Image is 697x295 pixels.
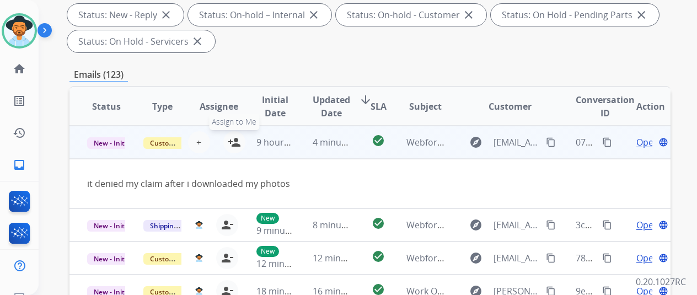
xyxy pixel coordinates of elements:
[209,114,259,130] span: Assign to Me
[195,287,202,295] img: agent-avatar
[469,136,482,149] mat-icon: explore
[313,252,377,264] span: 12 minutes ago
[67,4,184,26] div: Status: New - Reply
[223,131,245,153] button: Assign to Me
[546,253,556,263] mat-icon: content_copy
[152,100,173,113] span: Type
[636,275,686,288] p: 0.20.1027RC
[191,35,204,48] mat-icon: close
[87,220,138,232] span: New - Initial
[658,220,668,230] mat-icon: language
[13,94,26,108] mat-icon: list_alt
[602,220,612,230] mat-icon: content_copy
[256,136,306,148] span: 9 hours ago
[635,8,648,22] mat-icon: close
[602,253,612,263] mat-icon: content_copy
[13,158,26,171] mat-icon: inbox
[614,87,671,126] th: Action
[4,15,35,46] img: avatar
[92,100,121,113] span: Status
[188,131,210,153] button: +
[256,93,294,120] span: Initial Date
[494,218,539,232] span: [EMAIL_ADDRESS][DOMAIN_NAME]
[195,254,202,262] img: agent-avatar
[307,8,320,22] mat-icon: close
[546,137,556,147] mat-icon: content_copy
[188,4,331,26] div: Status: On-hold – Internal
[406,252,656,264] span: Webform from [EMAIL_ADDRESS][DOMAIN_NAME] on [DATE]
[489,100,532,113] span: Customer
[69,68,128,82] p: Emails (123)
[256,224,315,237] span: 9 minutes ago
[221,218,234,232] mat-icon: person_remove
[636,251,659,265] span: Open
[196,136,201,149] span: +
[256,258,320,270] span: 12 minutes ago
[658,137,668,147] mat-icon: language
[221,251,234,265] mat-icon: person_remove
[371,100,387,113] span: SLA
[409,100,442,113] span: Subject
[143,220,219,232] span: Shipping Protection
[87,253,138,265] span: New - Initial
[256,246,279,257] p: New
[195,221,202,229] img: agent-avatar
[200,100,238,113] span: Assignee
[494,136,539,149] span: [EMAIL_ADDRESS][DOMAIN_NAME]
[406,219,656,231] span: Webform from [EMAIL_ADDRESS][DOMAIN_NAME] on [DATE]
[313,136,372,148] span: 4 minutes ago
[576,93,635,120] span: Conversation ID
[143,137,215,149] span: Customer Support
[159,8,173,22] mat-icon: close
[636,218,659,232] span: Open
[228,136,241,149] mat-icon: person_add
[658,253,668,263] mat-icon: language
[406,136,656,148] span: Webform from [EMAIL_ADDRESS][DOMAIN_NAME] on [DATE]
[87,137,138,149] span: New - Initial
[491,4,659,26] div: Status: On Hold - Pending Parts
[372,250,385,263] mat-icon: check_circle
[13,62,26,76] mat-icon: home
[13,126,26,140] mat-icon: history
[313,219,372,231] span: 8 minutes ago
[546,220,556,230] mat-icon: content_copy
[462,8,475,22] mat-icon: close
[372,217,385,230] mat-icon: check_circle
[372,134,385,147] mat-icon: check_circle
[636,136,659,149] span: Open
[336,4,486,26] div: Status: On-hold - Customer
[602,137,612,147] mat-icon: content_copy
[87,177,540,190] div: it denied my claim after i downloaded my photos
[469,251,482,265] mat-icon: explore
[143,253,215,265] span: Customer Support
[67,30,215,52] div: Status: On Hold - Servicers
[256,213,279,224] p: New
[359,93,372,106] mat-icon: arrow_downward
[494,251,539,265] span: [EMAIL_ADDRESS][DOMAIN_NAME]
[469,218,482,232] mat-icon: explore
[313,93,350,120] span: Updated Date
